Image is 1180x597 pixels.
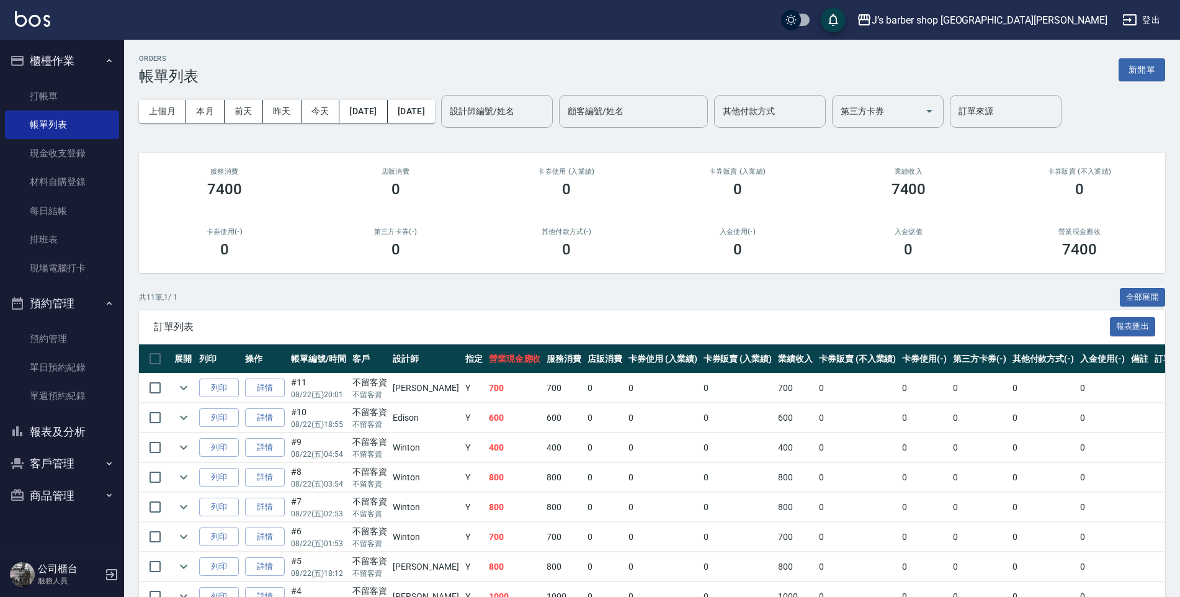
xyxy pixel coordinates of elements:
[899,403,950,433] td: 0
[352,449,387,460] p: 不留客資
[174,498,193,516] button: expand row
[700,403,775,433] td: 0
[625,403,700,433] td: 0
[899,433,950,462] td: 0
[775,523,816,552] td: 700
[462,403,486,433] td: Y
[700,433,775,462] td: 0
[1128,344,1151,374] th: 備註
[390,374,462,403] td: [PERSON_NAME]
[700,493,775,522] td: 0
[1077,374,1128,403] td: 0
[245,498,285,517] a: 詳情
[352,389,387,400] p: 不留客資
[950,463,1009,492] td: 0
[1077,493,1128,522] td: 0
[352,525,387,538] div: 不留客資
[5,325,119,353] a: 預約管理
[852,7,1112,33] button: J’s barber shop [GEOGRAPHIC_DATA][PERSON_NAME]
[288,523,349,552] td: #6
[543,523,584,552] td: 700
[1009,493,1078,522] td: 0
[625,493,700,522] td: 0
[950,344,1009,374] th: 第三方卡券(-)
[816,463,899,492] td: 0
[838,228,980,236] h2: 入金儲值
[1110,320,1156,332] a: 報表匯出
[1009,374,1078,403] td: 0
[352,568,387,579] p: 不留客資
[171,344,196,374] th: 展開
[584,552,625,581] td: 0
[5,287,119,320] button: 預約管理
[5,139,119,168] a: 現金收支登錄
[139,292,177,303] p: 共 11 筆, 1 / 1
[352,555,387,568] div: 不留客資
[139,68,199,85] h3: 帳單列表
[5,416,119,448] button: 報表及分析
[288,344,349,374] th: 帳單編號/時間
[390,493,462,522] td: Winton
[1077,433,1128,462] td: 0
[462,433,486,462] td: Y
[775,433,816,462] td: 400
[199,379,239,398] button: 列印
[199,468,239,487] button: 列印
[486,344,544,374] th: 營業現金應收
[733,181,742,198] h3: 0
[174,408,193,427] button: expand row
[625,523,700,552] td: 0
[584,433,625,462] td: 0
[667,168,808,176] h2: 卡券販賣 (入業績)
[950,493,1009,522] td: 0
[199,527,239,547] button: 列印
[775,374,816,403] td: 700
[245,438,285,457] a: 詳情
[700,374,775,403] td: 0
[291,419,346,430] p: 08/22 (五) 18:55
[199,438,239,457] button: 列印
[899,374,950,403] td: 0
[543,344,584,374] th: 服務消費
[199,557,239,577] button: 列印
[950,374,1009,403] td: 0
[263,100,302,123] button: 昨天
[388,100,435,123] button: [DATE]
[38,575,101,586] p: 服務人員
[174,379,193,397] button: expand row
[242,344,288,374] th: 操作
[225,100,263,123] button: 前天
[584,403,625,433] td: 0
[390,433,462,462] td: Winton
[5,254,119,282] a: 現場電腦打卡
[1075,181,1084,198] h3: 0
[543,552,584,581] td: 800
[486,552,544,581] td: 800
[352,419,387,430] p: 不留客資
[1120,288,1166,307] button: 全部展開
[584,493,625,522] td: 0
[5,382,119,410] a: 單週預約紀錄
[288,552,349,581] td: #5
[950,403,1009,433] td: 0
[196,344,242,374] th: 列印
[199,408,239,428] button: 列印
[1062,241,1097,258] h3: 7400
[5,110,119,139] a: 帳單列表
[245,527,285,547] a: 詳情
[462,344,486,374] th: 指定
[174,438,193,457] button: expand row
[775,403,816,433] td: 600
[950,552,1009,581] td: 0
[838,168,980,176] h2: 業績收入
[625,374,700,403] td: 0
[38,563,101,575] h5: 公司櫃台
[302,100,340,123] button: 今天
[390,552,462,581] td: [PERSON_NAME]
[625,433,700,462] td: 0
[816,433,899,462] td: 0
[349,344,390,374] th: 客戶
[1009,228,1150,236] h2: 營業現金應收
[352,508,387,519] p: 不留客資
[904,241,913,258] h3: 0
